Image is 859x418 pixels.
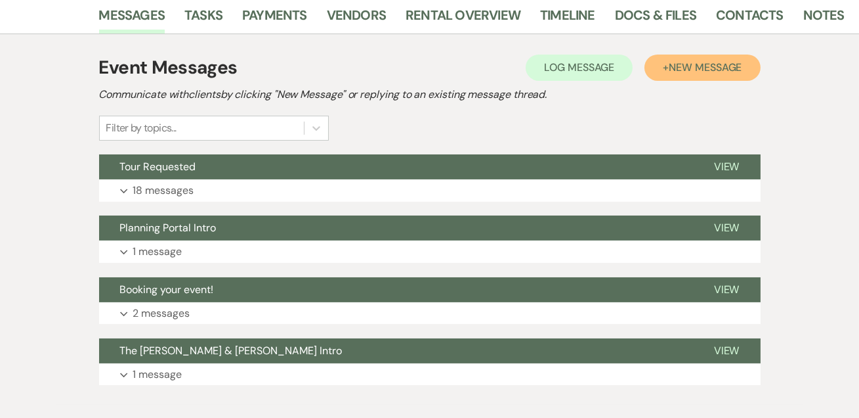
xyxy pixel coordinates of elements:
p: 18 messages [133,182,194,199]
button: 2 messages [99,302,761,325]
button: View [693,216,761,241]
p: 1 message [133,366,182,383]
button: View [693,338,761,363]
button: View [693,154,761,179]
h2: Communicate with clients by clicking "New Message" or replying to an existing message thread. [99,87,761,103]
span: Tour Requested [120,160,196,174]
p: 1 message [133,243,182,260]
button: Tour Requested [99,154,693,179]
button: 1 message [99,241,761,263]
span: New Message [669,60,742,74]
button: Log Message [526,55,633,81]
span: View [714,160,740,174]
a: Docs & Files [615,5,696,34]
a: Payments [242,5,307,34]
button: Planning Portal Intro [99,216,693,241]
a: Rental Overview [406,5,520,34]
span: View [714,221,740,235]
div: Filter by topics... [106,120,177,136]
span: Log Message [544,60,614,74]
button: 1 message [99,363,761,386]
button: The [PERSON_NAME] & [PERSON_NAME] Intro [99,338,693,363]
a: Vendors [327,5,386,34]
button: View [693,277,761,302]
span: Planning Portal Intro [120,221,217,235]
a: Notes [803,5,845,34]
a: Messages [99,5,165,34]
button: Booking your event! [99,277,693,302]
span: View [714,344,740,358]
button: +New Message [644,55,760,81]
span: The [PERSON_NAME] & [PERSON_NAME] Intro [120,344,343,358]
span: View [714,283,740,296]
span: Booking your event! [120,283,214,296]
a: Contacts [716,5,784,34]
p: 2 messages [133,305,190,322]
a: Timeline [540,5,595,34]
h1: Event Messages [99,54,238,81]
button: 18 messages [99,179,761,202]
a: Tasks [184,5,222,34]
